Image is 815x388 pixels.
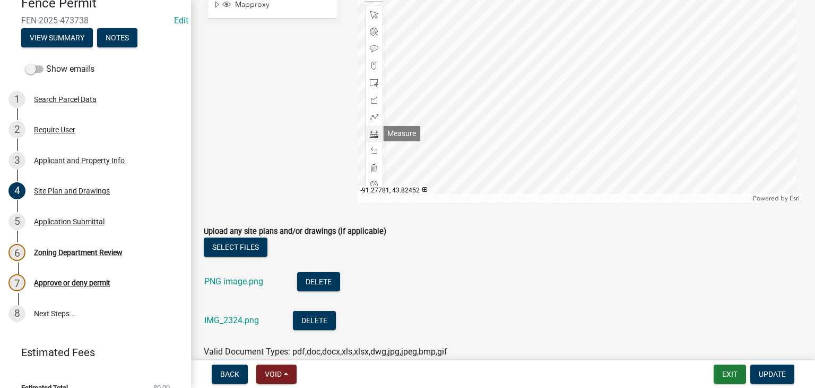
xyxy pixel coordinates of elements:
div: Site Plan and Drawings [34,187,110,195]
wm-modal-confirm: Edit Application Number [174,15,188,26]
button: Update [750,365,794,384]
div: 3 [8,152,25,169]
div: Zoning Department Review [34,249,123,256]
wm-modal-confirm: Delete Document [297,277,340,288]
a: IMG_2324.png [204,315,259,325]
div: 8 [8,305,25,322]
span: Update [759,370,786,378]
div: Require User [34,126,75,133]
button: Exit [714,365,746,384]
button: View Summary [21,28,93,47]
button: Delete [293,311,336,330]
div: Application Submittal [34,218,105,225]
div: 6 [8,244,25,261]
span: Valid Document Types: pdf,doc,docx,xls,xlsx,dwg,jpg,jpeg,bmp,gif [204,347,447,357]
div: 4 [8,182,25,199]
button: Back [212,365,248,384]
label: Upload any site plans and/or drawings (if applicable) [204,228,386,235]
div: 1 [8,91,25,108]
a: Esri [790,195,800,202]
button: Void [256,365,297,384]
a: PNG image.png [204,276,263,286]
span: FEN-2025-473738 [21,15,170,26]
div: Search Parcel Data [34,96,97,103]
wm-modal-confirm: Delete Document [293,316,336,326]
div: 5 [8,213,25,230]
wm-modal-confirm: Summary [21,34,93,43]
button: Delete [297,272,340,291]
div: 7 [8,274,25,291]
div: Powered by [750,194,802,203]
button: Notes [97,28,137,47]
div: Approve or deny permit [34,279,110,286]
div: Measure [383,126,420,141]
button: Select files [204,238,267,257]
label: Show emails [25,63,94,75]
div: Applicant and Property Info [34,157,125,164]
span: Void [265,370,282,378]
span: Back [220,370,239,378]
a: Edit [174,15,188,26]
a: Estimated Fees [8,342,174,363]
wm-modal-confirm: Notes [97,34,137,43]
div: 2 [8,121,25,138]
